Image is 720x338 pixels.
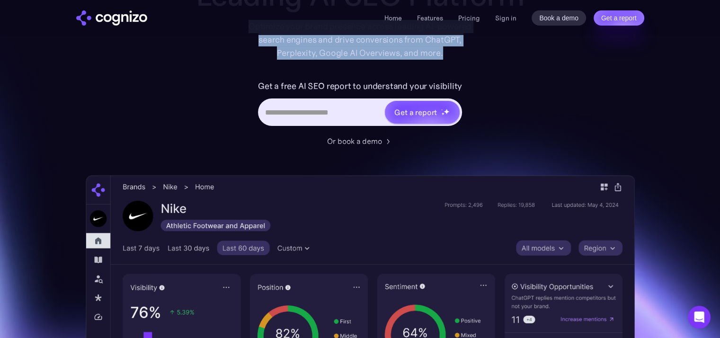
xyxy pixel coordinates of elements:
div: Optimize your brand presence across leading AI-powered search engines and drive conversions from ... [244,20,477,60]
a: Get a report [594,10,644,26]
a: home [76,10,147,26]
div: Get a report [394,107,437,118]
img: star [444,108,450,115]
img: star [441,109,443,110]
a: Sign in [495,12,516,24]
a: Features [417,14,443,22]
a: Get a reportstarstarstar [384,100,461,125]
div: Or book a demo [327,135,382,147]
a: Home [384,14,402,22]
a: Pricing [458,14,480,22]
div: Open Intercom Messenger [688,306,711,329]
a: Or book a demo [327,135,393,147]
img: cognizo logo [76,10,147,26]
label: Get a free AI SEO report to understand your visibility [258,79,462,94]
a: Book a demo [532,10,586,26]
img: star [441,112,444,116]
form: Hero URL Input Form [258,79,462,131]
